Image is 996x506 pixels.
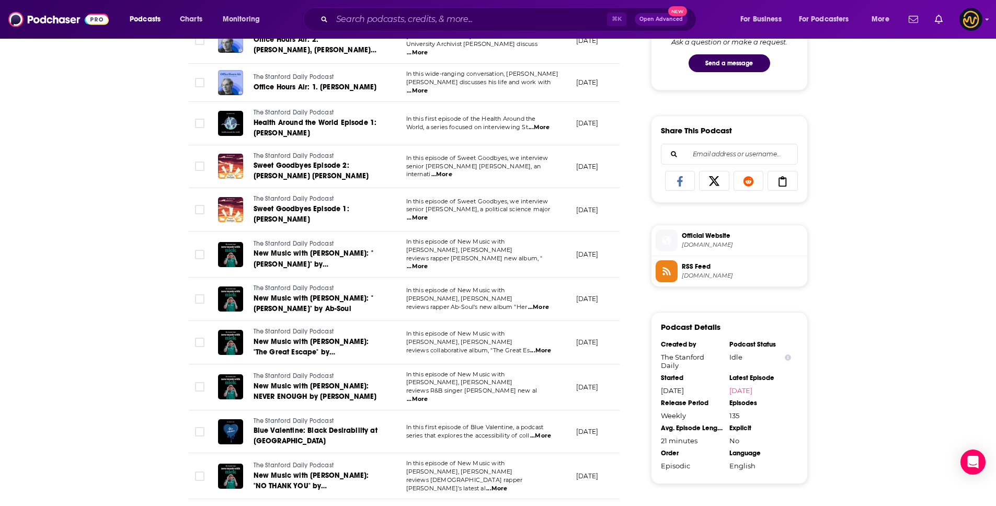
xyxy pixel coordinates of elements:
a: The Stanford Daily Podcast [254,239,379,249]
button: open menu [792,11,864,28]
a: The Stanford Daily Podcast [254,417,379,426]
span: Toggle select row [195,427,204,436]
span: World, a series focused on interviewing St [406,123,528,131]
p: [DATE] [576,250,599,259]
span: Toggle select row [195,119,204,128]
span: University Archivist [PERSON_NAME] discuss [406,40,537,48]
a: New Music with [PERSON_NAME]: NEVER ENOUGH by [PERSON_NAME] [254,381,379,402]
span: Sweet Goodbyes Episode 1: [PERSON_NAME] [254,204,349,224]
span: ...More [407,87,428,95]
span: ...More [486,485,507,493]
span: The Stanford Daily Podcast [254,195,334,202]
span: senior [PERSON_NAME] [PERSON_NAME], an internati [406,163,541,178]
div: 21 minutes [661,436,723,445]
p: [DATE] [576,427,599,436]
p: [DATE] [576,78,599,87]
p: [DATE] [576,36,599,45]
a: The Stanford Daily Podcast [254,372,379,381]
p: [DATE] [576,294,599,303]
p: [DATE] [576,205,599,214]
span: ...More [530,432,551,440]
span: More [872,12,889,27]
div: The Stanford Daily [661,353,723,370]
span: New Music with [PERSON_NAME]: "[PERSON_NAME]" by [PERSON_NAME] [254,249,373,279]
a: Sweet Goodbyes Episode 1: [PERSON_NAME] [254,204,379,225]
div: 135 [729,411,791,420]
p: [DATE] [576,338,599,347]
span: ...More [407,49,428,57]
div: Open Intercom Messenger [960,450,986,475]
button: Show profile menu [959,8,982,31]
span: For Business [740,12,782,27]
span: In this episode of New Music with [PERSON_NAME], [PERSON_NAME] [406,459,513,475]
span: ⌘ K [607,13,626,26]
input: Email address or username... [670,144,789,164]
p: [DATE] [576,471,599,480]
button: Show Info [785,353,791,361]
span: ...More [530,347,551,355]
img: User Profile [959,8,982,31]
span: The Stanford Daily Podcast [254,328,334,335]
span: Official Website [682,231,803,240]
span: [PERSON_NAME] discusses his life and work with [406,78,551,86]
span: New Music with [PERSON_NAME]: NEVER ENOUGH by [PERSON_NAME] [254,382,377,401]
span: Charts [180,12,202,27]
span: New Music with [PERSON_NAME]: "[PERSON_NAME]" by Ab-Soul [254,294,373,313]
span: Toggle select row [195,205,204,214]
span: reviews [DEMOGRAPHIC_DATA] rapper [PERSON_NAME]'s latest al [406,476,523,492]
span: reviews rapper Ab-Soul's new album "Her [406,303,528,310]
span: In this episode of Sweet Goodbyes, we interview [406,154,548,162]
div: Search podcasts, credits, & more... [313,7,706,31]
span: Toggle select row [195,338,204,347]
span: New Music with [PERSON_NAME]: "The Great Escape" by [PERSON_NAME] and The Alchemist [254,337,376,367]
span: In this episode of New Music with [PERSON_NAME], [PERSON_NAME] [406,371,513,386]
span: ...More [528,303,549,312]
span: In this first episode of the Health Around the [406,115,536,122]
span: In this episode of New Music with [PERSON_NAME], [PERSON_NAME] [406,286,513,302]
p: [DATE] [576,119,599,128]
p: [DATE] [576,383,599,392]
div: Idle [729,353,791,361]
div: Weekly [661,411,723,420]
button: open menu [733,11,795,28]
a: Office Hours Air: 1. [PERSON_NAME] [254,82,378,93]
a: Show notifications dropdown [905,10,922,28]
a: The Stanford Daily Podcast [254,461,379,470]
span: podcasters.spotify.com [682,241,803,249]
span: The Stanford Daily Podcast [254,73,334,80]
a: Share on Facebook [665,171,695,191]
a: Blue Valentine: Black Desirability at [GEOGRAPHIC_DATA] [254,425,379,446]
div: Language [729,449,791,457]
span: Sweet Goodbyes Episode 2: [PERSON_NAME] [PERSON_NAME] [254,161,369,180]
a: New Music with [PERSON_NAME]: "[PERSON_NAME]" by Ab-Soul [254,293,379,314]
div: Search followers [661,144,798,165]
a: The Stanford Daily Podcast [254,327,379,337]
span: The Stanford Daily Podcast [254,372,334,379]
div: Avg. Episode Length [661,424,723,432]
a: The Stanford Daily Podcast [254,284,379,293]
span: ...More [529,123,549,132]
span: The Stanford Daily Podcast [254,109,334,116]
span: series that explores the accessibility of coll [406,432,530,439]
a: Copy Link [768,171,798,191]
a: New Music with [PERSON_NAME]: "NO THANK YOU" by [PERSON_NAME] [254,470,379,491]
span: senior [PERSON_NAME], a political science major [406,205,551,213]
a: [DATE] [729,386,791,395]
img: Podchaser - Follow, Share and Rate Podcasts [8,9,109,29]
a: Share on X/Twitter [699,171,729,191]
button: open menu [864,11,902,28]
span: ...More [407,262,428,271]
span: New Music with [PERSON_NAME]: "NO THANK YOU" by [PERSON_NAME] [254,471,369,501]
span: In this first episode of Blue Valentine, a podcast [406,423,544,431]
span: The Stanford Daily Podcast [254,240,334,247]
span: Office Hours Air: 2. [PERSON_NAME], [PERSON_NAME] and [PERSON_NAME] [254,35,377,65]
span: Podcasts [130,12,161,27]
div: Latest Episode [729,374,791,382]
span: The Stanford Daily Podcast [254,417,334,424]
span: Blue Valentine: Black Desirability at [GEOGRAPHIC_DATA] [254,426,377,445]
span: reviews collaborative album, "The Great Es [406,347,530,354]
div: Ask a question or make a request. [671,38,787,46]
div: Episodic [661,462,723,470]
a: The Stanford Daily Podcast [254,194,379,204]
a: Share on Reddit [734,171,764,191]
